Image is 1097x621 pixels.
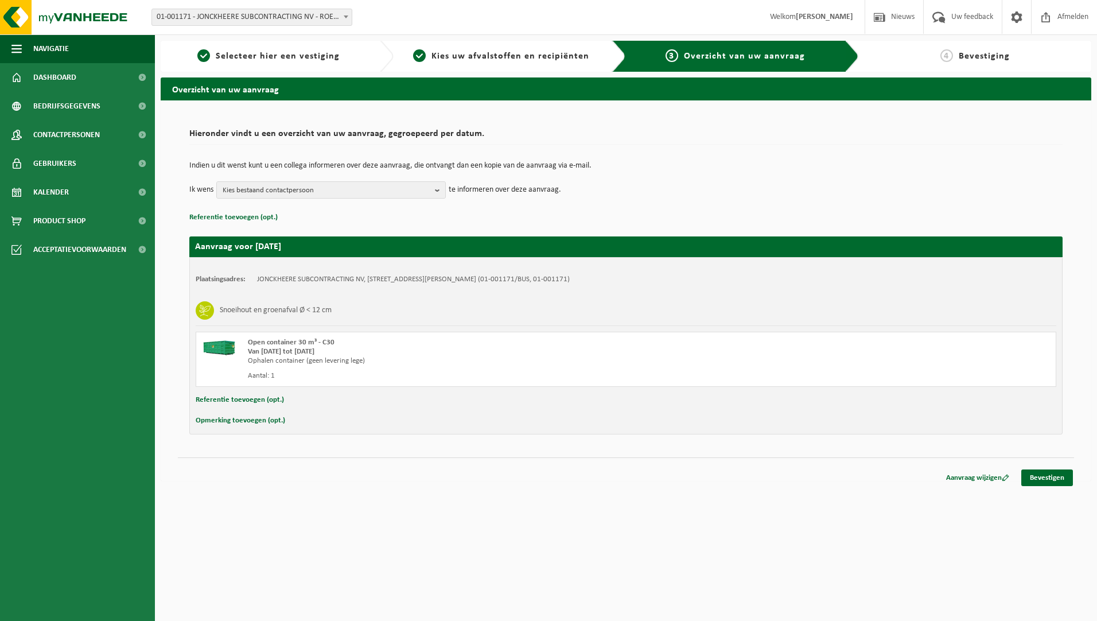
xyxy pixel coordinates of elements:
span: 2 [413,49,426,62]
button: Referentie toevoegen (opt.) [189,210,278,225]
h2: Overzicht van uw aanvraag [161,77,1091,100]
strong: [PERSON_NAME] [796,13,853,21]
strong: Plaatsingsadres: [196,275,246,283]
span: Dashboard [33,63,76,92]
span: Navigatie [33,34,69,63]
strong: Aanvraag voor [DATE] [195,242,281,251]
a: Aanvraag wijzigen [937,469,1018,486]
span: 3 [666,49,678,62]
button: Opmerking toevoegen (opt.) [196,413,285,428]
p: te informeren over deze aanvraag. [449,181,561,199]
span: Contactpersonen [33,121,100,149]
span: Product Shop [33,207,85,235]
div: Aantal: 1 [248,371,672,381]
img: HK-XC-30-GN-00.png [202,338,236,355]
p: Indien u dit wenst kunt u een collega informeren over deze aanvraag, die ontvangt dan een kopie v... [189,162,1063,170]
button: Referentie toevoegen (opt.) [196,393,284,407]
p: Ik wens [189,181,213,199]
a: 2Kies uw afvalstoffen en recipiënten [399,49,604,63]
span: Kies uw afvalstoffen en recipiënten [431,52,589,61]
span: 1 [197,49,210,62]
span: Selecteer hier een vestiging [216,52,340,61]
span: 01-001171 - JONCKHEERE SUBCONTRACTING NV - ROESELARE [151,9,352,26]
div: Ophalen container (geen levering lege) [248,356,672,366]
span: Open container 30 m³ - C30 [248,339,334,346]
strong: Van [DATE] tot [DATE] [248,348,314,355]
span: Gebruikers [33,149,76,178]
h2: Hieronder vindt u een overzicht van uw aanvraag, gegroepeerd per datum. [189,129,1063,145]
span: Kalender [33,178,69,207]
span: Acceptatievoorwaarden [33,235,126,264]
span: Bevestiging [959,52,1010,61]
span: 01-001171 - JONCKHEERE SUBCONTRACTING NV - ROESELARE [152,9,352,25]
h3: Snoeihout en groenafval Ø < 12 cm [220,301,332,320]
span: 4 [940,49,953,62]
span: Overzicht van uw aanvraag [684,52,805,61]
span: Kies bestaand contactpersoon [223,182,430,199]
td: JONCKHEERE SUBCONTRACTING NV, [STREET_ADDRESS][PERSON_NAME] (01-001171/BUS, 01-001171) [257,275,570,284]
a: Bevestigen [1021,469,1073,486]
a: 1Selecteer hier een vestiging [166,49,371,63]
button: Kies bestaand contactpersoon [216,181,446,199]
span: Bedrijfsgegevens [33,92,100,121]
